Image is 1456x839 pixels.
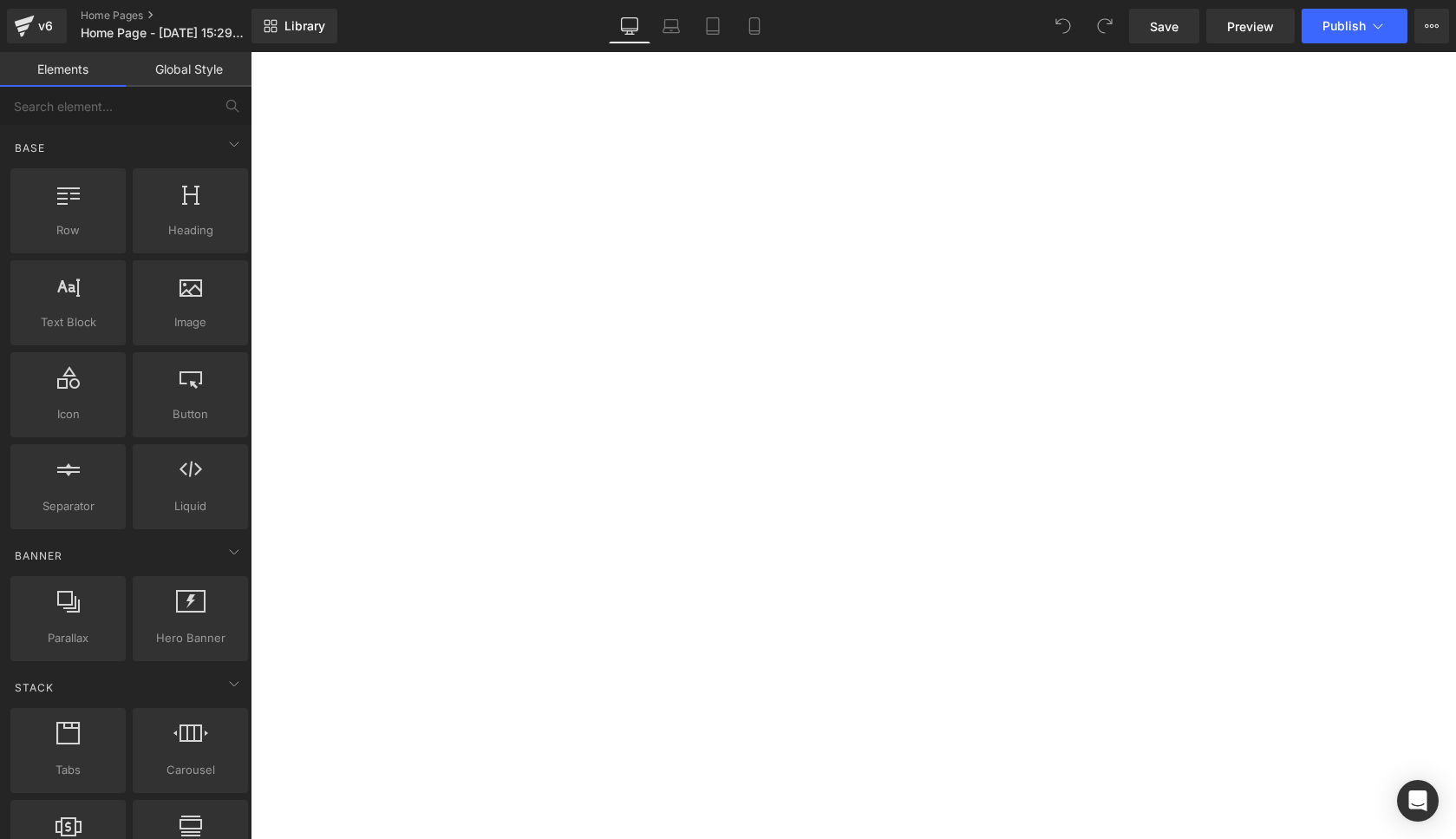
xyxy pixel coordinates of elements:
[609,9,650,43] a: Desktop
[1150,17,1179,36] span: Save
[1046,9,1081,43] button: Undo
[1397,780,1439,822] div: Open Intercom Messenger
[138,497,243,515] span: Liquid
[35,15,56,37] div: v6
[138,221,243,239] span: Heading
[1206,9,1295,43] a: Preview
[16,221,121,239] span: Row
[1087,9,1122,43] button: Redo
[138,405,243,423] span: Button
[126,52,251,87] a: Global Style
[81,9,277,23] a: Home Pages
[138,761,243,779] span: Carousel
[16,497,121,515] span: Separator
[284,18,325,34] span: Library
[1322,19,1366,33] span: Publish
[692,9,734,43] a: Tablet
[1227,17,1274,36] span: Preview
[16,313,121,331] span: Text Block
[251,9,337,43] a: New Library
[16,629,121,647] span: Parallax
[1414,9,1449,43] button: More
[650,9,692,43] a: Laptop
[138,629,243,647] span: Hero Banner
[7,9,67,43] a: v6
[734,9,775,43] a: Mobile
[81,26,245,40] span: Home Page - [DATE] 15:29:44
[16,405,121,423] span: Icon
[1302,9,1407,43] button: Publish
[13,547,64,564] span: Banner
[13,140,47,156] span: Base
[16,761,121,779] span: Tabs
[13,679,55,696] span: Stack
[138,313,243,331] span: Image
